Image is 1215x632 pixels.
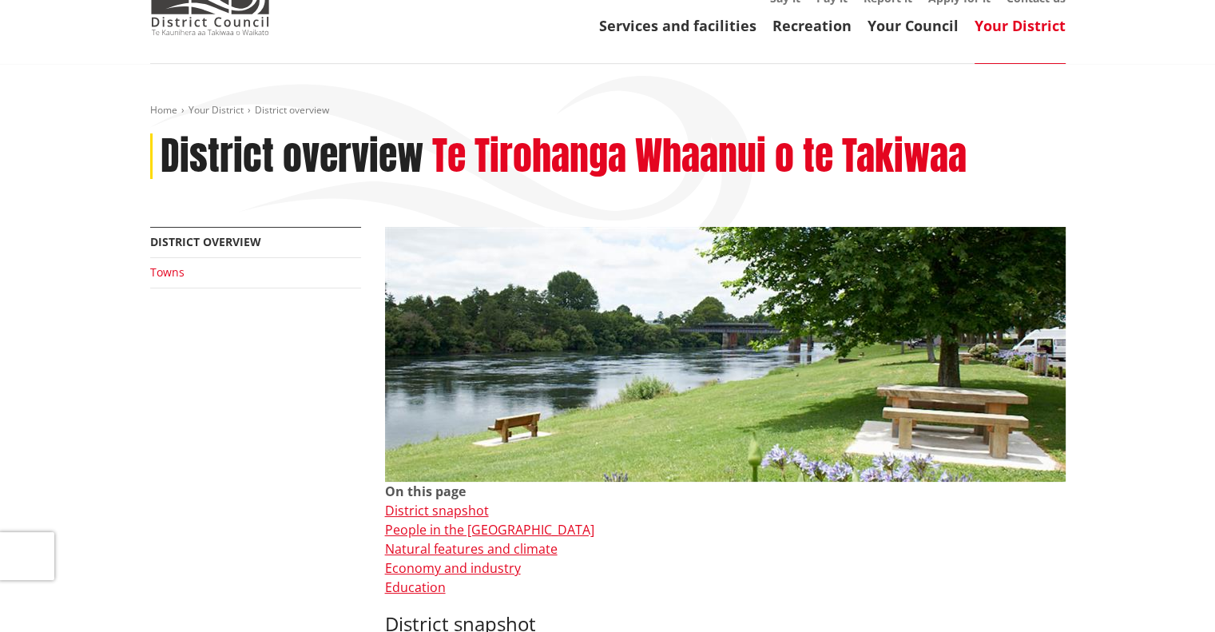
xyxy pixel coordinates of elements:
[599,16,756,35] a: Services and facilities
[150,234,261,249] a: District overview
[975,16,1066,35] a: Your District
[385,521,594,539] a: People in the [GEOGRAPHIC_DATA]
[385,540,558,558] a: Natural features and climate
[150,264,185,280] a: Towns
[255,103,329,117] span: District overview
[150,103,177,117] a: Home
[772,16,852,35] a: Recreation
[385,483,466,500] strong: On this page
[868,16,959,35] a: Your Council
[150,104,1066,117] nav: breadcrumb
[1142,565,1199,622] iframe: Messenger Launcher
[385,578,446,596] a: Education
[385,227,1066,482] img: Ngaruawahia 0015
[432,133,967,180] h2: Te Tirohanga Whaanui o te Takiwaa
[189,103,244,117] a: Your District
[161,133,423,180] h1: District overview
[385,502,489,519] a: District snapshot
[385,559,521,577] a: Economy and industry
